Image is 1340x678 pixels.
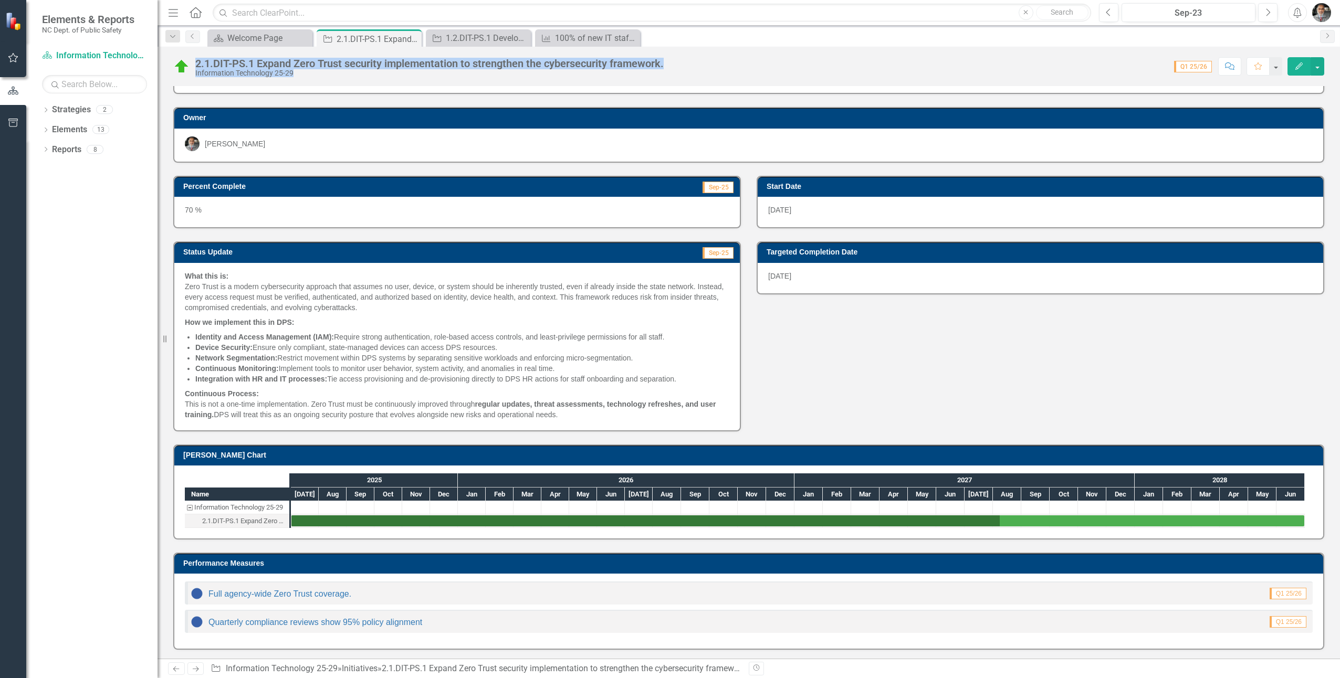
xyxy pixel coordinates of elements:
h3: Targeted Completion Date [767,248,1318,256]
img: Thomas Parrish [1312,3,1331,22]
h3: Performance Measures [183,559,1318,567]
div: Aug [993,488,1021,501]
span: Q1 25/26 [1270,588,1306,599]
div: Sep-23 [1125,7,1252,19]
input: Search ClearPoint... [213,4,1091,22]
a: Initiatives [342,663,378,673]
a: 1.2.DIT-PS.1 Develop a robust training platform and technical onboarding program to secure IT ope... [428,31,528,45]
div: Task: Information Technology 25-29 Start date: 2025-07-01 End date: 2025-07-02 [185,501,289,514]
span: Q1 25/26 [1174,61,1212,72]
span: Elements & Reports [42,13,134,26]
p: Zero Trust is a modern cybersecurity approach that assumes no user, device, or system should be i... [185,271,729,315]
span: [DATE] [768,272,791,280]
div: Aug [653,488,681,501]
div: 2.1.DIT-PS.1 Expand Zero Trust security implementation to strengthen the cybersecurity framework. [195,58,664,69]
div: Name [185,488,289,501]
div: 2.1.DIT-PS.1 Expand Zero Trust security implementation to strengthen the cybersecurity framework. [382,663,748,673]
strong: Network Segmentation: [195,354,277,362]
div: Feb [823,488,851,501]
div: 100% of new IT staff trained [DATE] of onboarding. [555,31,637,45]
div: Jul [291,488,319,501]
h3: Percent Complete [183,183,548,190]
strong: Integration with HR and IT processes: [195,375,327,383]
div: Dec [766,488,794,501]
div: Feb [486,488,514,501]
div: 2027 [794,473,1135,487]
span: Sep-25 [703,182,734,193]
div: Information Technology 25-29 [185,501,289,514]
div: Nov [402,488,430,501]
div: Jan [794,488,823,501]
h3: Start Date [767,183,1318,190]
div: Task: Start date: 2025-07-01 End date: 2028-06-30 [291,515,1304,526]
div: 2.1.DIT-PS.1 Expand Zero Trust security implementation to strengthen the cybersecurity framework. [202,514,286,528]
div: [PERSON_NAME] [205,139,265,149]
p: Restrict movement within DPS systems by separating sensitive workloads and enforcing micro-segmen... [195,353,729,363]
span: Sep-25 [703,247,734,259]
div: 8 [87,145,103,154]
img: No Information [191,587,203,600]
div: Oct [1050,488,1078,501]
div: 70 % [174,197,740,227]
div: Mar [851,488,880,501]
a: Strategies [52,104,91,116]
a: Information Technology 25-29 [226,663,338,673]
img: On Target [173,58,190,75]
span: Search [1051,8,1073,16]
div: 2.1.DIT-PS.1 Expand Zero Trust security implementation to strengthen the cybersecurity framework. [337,33,419,46]
div: Aug [319,488,347,501]
a: Welcome Page [210,31,310,45]
a: 100% of new IT staff trained [DATE] of onboarding. [538,31,637,45]
div: 13 [92,125,109,134]
strong: How we implement this in DPS: [185,318,294,326]
div: Mar [514,488,541,501]
div: 2 [96,105,113,114]
div: Sep [1021,488,1050,501]
strong: Device Security: [195,343,253,352]
div: Task: Start date: 2025-07-01 End date: 2028-06-30 [185,514,289,528]
p: Ensure only compliant, state-managed devices can access DPS resources. [195,342,729,353]
div: Dec [430,488,458,501]
a: Elements [52,124,87,136]
div: May [1248,488,1276,501]
strong: Continuous Process: [185,389,259,398]
div: Apr [541,488,569,501]
button: Search [1036,5,1088,20]
div: Mar [1191,488,1220,501]
button: Sep-23 [1122,3,1255,22]
div: Sep [347,488,374,501]
strong: Continuous Monitoring: [195,364,279,373]
span: Q1 25/26 [1270,616,1306,628]
input: Search Below... [42,75,147,93]
div: Feb [1163,488,1191,501]
strong: What this is: [185,272,228,280]
a: Full agency-wide Zero Trust coverage. [208,589,351,598]
h3: [PERSON_NAME] Chart [183,451,1318,459]
div: Apr [1220,488,1248,501]
div: Information Technology 25-29 [194,501,283,514]
div: 2026 [458,473,794,487]
div: Jun [936,488,965,501]
div: 2028 [1135,473,1305,487]
div: Sep [681,488,709,501]
div: Nov [738,488,766,501]
div: Nov [1078,488,1106,501]
img: No Information [191,616,203,628]
div: Jan [1135,488,1163,501]
strong: Identity and Access Management (IAM): [195,333,334,341]
a: Information Technology 25-29 [42,50,147,62]
a: Quarterly compliance reviews show 95% policy alignment [208,618,422,627]
div: 1.2.DIT-PS.1 Develop a robust training platform and technical onboarding program to secure IT ope... [446,31,528,45]
div: Information Technology 25-29 [195,69,664,77]
div: 2.1.DIT-PS.1 Expand Zero Trust security implementation to strengthen the cybersecurity framework. [185,514,289,528]
h3: Owner [183,114,1318,122]
div: Jun [1276,488,1305,501]
small: NC Dept. of Public Safety [42,26,134,34]
img: Thomas Parrish [185,136,200,151]
p: This is not a one-time implementation. Zero Trust must be continuously improved through DPS will ... [185,386,729,420]
p: Require strong authentication, role-based access controls, and least-privilege permissions for al... [195,332,729,342]
div: Jul [965,488,993,501]
img: ClearPoint Strategy [5,12,24,30]
p: Tie access provisioning and de-provisioning directly to DPS HR actions for staff onboarding and s... [195,374,729,384]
